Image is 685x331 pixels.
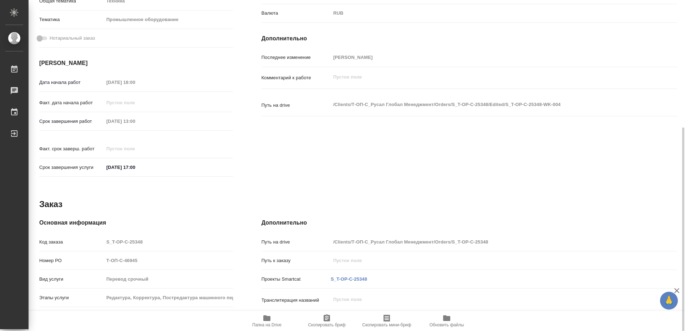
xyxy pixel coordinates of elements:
p: Транслитерация названий [262,297,331,304]
p: Проекты Smartcat [262,276,331,283]
span: Папка на Drive [252,322,281,327]
p: Тематика [39,16,104,23]
button: 🙏 [660,292,678,310]
input: Пустое поле [331,52,643,62]
span: 🙏 [663,293,675,308]
span: Скопировать бриф [308,322,345,327]
p: Дата начала работ [39,79,104,86]
input: Пустое поле [104,116,166,126]
p: Факт. срок заверш. работ [39,145,104,152]
p: Номер РО [39,257,104,264]
p: Код заказа [39,239,104,246]
span: Нотариальный заказ [50,35,95,42]
input: Пустое поле [104,97,166,108]
h4: [PERSON_NAME] [39,59,233,67]
h4: Дополнительно [262,219,677,227]
p: Факт. дата начала работ [39,99,104,106]
button: Обновить файлы [417,311,477,331]
p: Срок завершения услуги [39,164,104,171]
textarea: /Clients/Т-ОП-С_Русал Глобал Менеджмент/Orders/S_T-OP-C-25348/Edited/S_T-OP-C-25348-WK-004 [331,99,643,111]
div: Промышленное оборудование [104,14,233,26]
h4: Дополнительно [262,34,677,43]
p: Вид услуги [39,276,104,283]
p: Валюта [262,10,331,17]
input: ✎ Введи что-нибудь [104,162,166,172]
input: Пустое поле [104,144,166,154]
p: Путь на drive [262,239,331,246]
button: Скопировать мини-бриф [357,311,417,331]
p: Комментарий к работе [262,74,331,81]
p: Последнее изменение [262,54,331,61]
p: Путь к заказу [262,257,331,264]
input: Пустое поле [104,77,166,87]
h4: Основная информация [39,219,233,227]
div: RUB [331,7,643,19]
input: Пустое поле [104,292,233,303]
input: Пустое поле [104,237,233,247]
p: Срок завершения работ [39,118,104,125]
button: Скопировать бриф [297,311,357,331]
a: S_T-OP-C-25348 [331,276,367,282]
p: Путь на drive [262,102,331,109]
span: Обновить файлы [430,322,464,327]
input: Пустое поле [331,255,643,266]
input: Пустое поле [104,274,233,284]
button: Папка на Drive [237,311,297,331]
input: Пустое поле [331,237,643,247]
p: Этапы услуги [39,294,104,301]
h2: Заказ [39,199,62,210]
span: Скопировать мини-бриф [362,322,411,327]
input: Пустое поле [104,255,233,266]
